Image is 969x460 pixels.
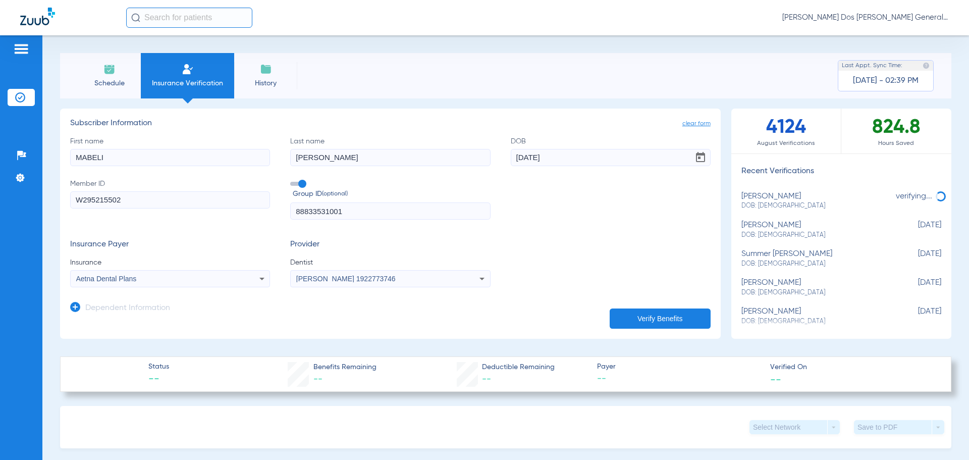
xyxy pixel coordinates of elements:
img: last sync help info [923,62,930,69]
h3: Insurance Payer [70,240,270,250]
span: [DATE] [891,221,941,239]
label: First name [70,136,270,166]
label: Last name [290,136,490,166]
span: DOB: [DEMOGRAPHIC_DATA] [741,317,891,326]
span: Insurance Verification [148,78,227,88]
div: [PERSON_NAME] [741,221,891,239]
div: 824.8 [841,109,951,154]
span: Verified On [770,362,935,373]
span: DOB: [DEMOGRAPHIC_DATA] [741,260,891,269]
span: Aetna Dental Plans [76,275,137,283]
span: [DATE] [891,278,941,297]
img: Manual Insurance Verification [182,63,194,75]
div: 4124 [731,109,841,154]
button: Verify Benefits [610,309,711,329]
h3: Recent Verifications [731,167,951,177]
input: First name [70,149,270,166]
span: DOB: [DEMOGRAPHIC_DATA] [741,201,891,211]
div: summer [PERSON_NAME] [741,249,891,268]
div: [PERSON_NAME] [741,278,891,297]
span: -- [313,375,322,384]
button: Open calendar [690,147,711,168]
span: clear form [682,119,711,129]
span: verifying... [896,192,932,200]
span: Payer [597,362,762,372]
img: Zuub Logo [20,8,55,25]
span: DOB: [DEMOGRAPHIC_DATA] [741,231,891,240]
span: History [242,78,290,88]
div: [PERSON_NAME] [741,192,891,211]
img: Schedule [103,63,116,75]
h3: Subscriber Information [70,119,711,129]
span: [PERSON_NAME] Dos [PERSON_NAME] General | Abra Health [782,13,949,23]
span: Insurance [70,258,270,268]
label: Member ID [70,179,270,220]
span: Status [148,362,169,372]
input: DOBOpen calendar [511,149,711,166]
span: -- [770,374,781,384]
span: [DATE] [891,249,941,268]
span: Last Appt. Sync Time: [842,61,902,71]
img: hamburger-icon [13,43,29,55]
span: Hours Saved [841,138,951,148]
span: DOB: [DEMOGRAPHIC_DATA] [741,288,891,297]
input: Last name [290,149,490,166]
span: [PERSON_NAME] 1922773746 [296,275,396,283]
h3: Provider [290,240,490,250]
iframe: Chat Widget [919,412,969,460]
span: Dentist [290,258,490,268]
span: Schedule [85,78,133,88]
img: Search Icon [131,13,140,22]
span: [DATE] [891,307,941,326]
span: Group ID [293,189,490,199]
span: -- [482,375,491,384]
input: Search for patients [126,8,252,28]
img: History [260,63,272,75]
small: (optional) [322,189,348,199]
span: Benefits Remaining [313,362,376,373]
input: Member ID [70,191,270,209]
label: DOB [511,136,711,166]
span: Deductible Remaining [482,362,555,373]
h3: Dependent Information [85,303,170,314]
span: -- [148,373,169,387]
span: [DATE] - 02:39 PM [853,76,919,86]
div: [PERSON_NAME] [741,307,891,326]
span: August Verifications [731,138,841,148]
span: -- [597,373,762,385]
